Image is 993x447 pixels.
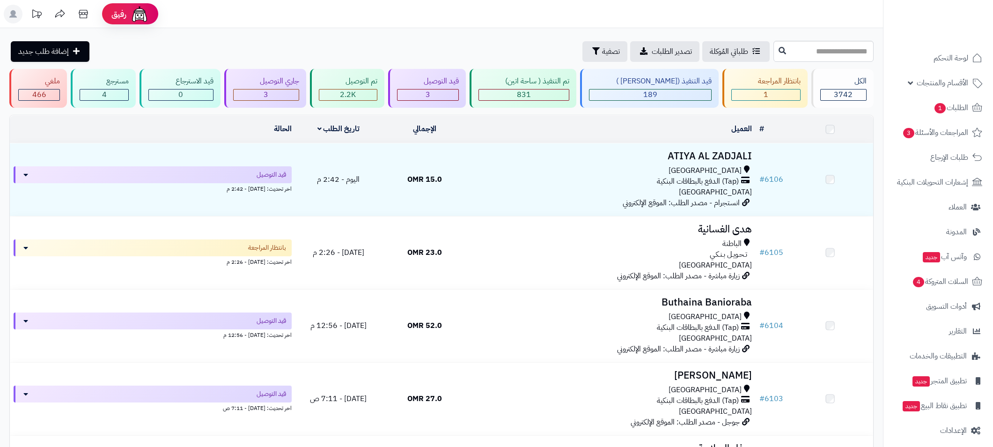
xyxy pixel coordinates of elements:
div: 4 [80,89,128,100]
span: انستجرام - مصدر الطلب: الموقع الإلكتروني [623,197,740,209]
span: تصفية [602,46,620,57]
span: 3742 [834,89,853,100]
span: 3 [264,89,268,100]
a: تطبيق المتجرجديد [889,370,987,392]
div: ملغي [18,76,60,87]
div: اخر تحديث: [DATE] - 2:26 م [14,256,292,266]
span: 0 [178,89,183,100]
button: تصفية [582,41,627,62]
span: [GEOGRAPHIC_DATA] [679,406,752,417]
a: الطلبات1 [889,97,987,119]
span: 4 [102,89,107,100]
span: إضافة طلب جديد [18,46,69,57]
span: التطبيقات والخدمات [910,350,967,363]
a: التطبيقات والخدمات [889,345,987,367]
a: تطبيق نقاط البيعجديد [889,395,987,417]
div: قيد الاسترجاع [148,76,213,87]
span: جديد [903,401,920,411]
span: رفيق [111,8,126,20]
div: مسترجع [80,76,129,87]
a: #6106 [759,174,783,185]
div: قيد التوصيل [397,76,459,87]
a: التقارير [889,320,987,343]
h3: هدى الغسانية [472,224,752,235]
span: 1 [934,103,946,113]
span: السلات المتروكة [912,275,968,288]
span: 189 [643,89,657,100]
span: جوجل - مصدر الطلب: الموقع الإلكتروني [631,417,740,428]
span: [DATE] - 12:56 م [310,320,367,331]
h3: ATIYA AL ZADJALI [472,151,752,162]
span: طلبات الإرجاع [930,151,968,164]
span: الطلبات [934,101,968,114]
a: جاري التوصيل 3 [222,69,308,108]
span: [DATE] - 2:26 م [313,247,364,258]
a: تاريخ الطلب [317,123,360,134]
span: التقارير [949,325,967,338]
span: المدونة [946,225,967,238]
span: (Tap) الدفع بالبطاقات البنكية [657,395,739,406]
span: بانتظار المراجعة [248,243,286,253]
a: #6105 [759,247,783,258]
span: اليوم - 2:42 م [317,174,360,185]
div: 831 [479,89,569,100]
span: # [759,393,765,404]
a: المراجعات والأسئلة3 [889,121,987,144]
a: العملاء [889,196,987,218]
div: تم التوصيل [319,76,377,87]
a: قيد الاسترجاع 0 [138,69,222,108]
div: بانتظار المراجعة [731,76,801,87]
span: المراجعات والأسئلة [902,126,968,139]
a: #6103 [759,393,783,404]
a: الإجمالي [413,123,436,134]
h3: [PERSON_NAME] [472,370,752,381]
span: # [759,247,765,258]
a: تصدير الطلبات [630,41,699,62]
a: الإعدادات [889,419,987,442]
span: وآتس آب [922,250,967,263]
div: اخر تحديث: [DATE] - 7:11 ص [14,402,292,412]
span: تصدير الطلبات [652,46,692,57]
span: 831 [517,89,531,100]
span: 27.0 OMR [407,393,442,404]
span: 466 [32,89,46,100]
span: (Tap) الدفع بالبطاقات البنكية [657,176,739,187]
span: تـحـويـل بـنـكـي [710,249,747,260]
a: المدونة [889,221,987,243]
span: [GEOGRAPHIC_DATA] [679,260,752,271]
span: تطبيق المتجر [912,374,967,387]
img: ai-face.png [130,5,149,23]
span: [GEOGRAPHIC_DATA] [679,333,752,344]
a: قيد التوصيل 3 [386,69,468,108]
div: 1 [732,89,800,100]
span: 1 [764,89,768,100]
span: جديد [912,376,930,387]
a: الكل3742 [809,69,875,108]
span: # [759,320,765,331]
span: 3 [903,128,914,138]
span: [GEOGRAPHIC_DATA] [679,186,752,198]
span: الإعدادات [940,424,967,437]
a: إضافة طلب جديد [11,41,89,62]
span: 4 [913,277,924,287]
span: 23.0 OMR [407,247,442,258]
span: إشعارات التحويلات البنكية [897,176,968,189]
a: تم التنفيذ ( ساحة اتين) 831 [468,69,578,108]
div: 3 [234,89,299,100]
span: طلباتي المُوكلة [710,46,748,57]
a: أدوات التسويق [889,295,987,318]
span: زيارة مباشرة - مصدر الطلب: الموقع الإلكتروني [617,343,740,355]
span: تطبيق نقاط البيع [902,399,967,412]
span: الباطنة [722,238,742,249]
span: [DATE] - 7:11 ص [310,393,367,404]
div: 0 [149,89,213,100]
span: زيارة مباشرة - مصدر الطلب: الموقع الإلكتروني [617,270,740,282]
a: #6104 [759,320,783,331]
span: (Tap) الدفع بالبطاقات البنكية [657,322,739,333]
a: لوحة التحكم [889,47,987,69]
span: أدوات التسويق [926,300,967,313]
img: logo-2.png [929,25,984,45]
a: ملغي 466 [7,69,69,108]
div: 189 [589,89,711,100]
span: قيد التوصيل [257,170,286,179]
